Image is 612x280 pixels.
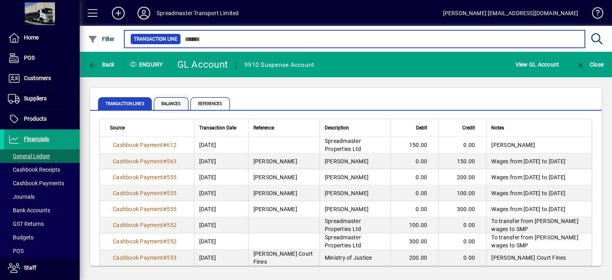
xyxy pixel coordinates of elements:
[190,97,230,110] span: References
[390,217,438,233] td: 100.00
[4,176,80,190] a: Cashbook Payments
[157,7,239,20] div: Spreadmaster Transport Limited
[8,180,64,186] span: Cashbook Payments
[491,123,504,132] span: Notes
[491,218,579,232] span: To transfer from [PERSON_NAME] wages to SMP
[253,251,313,265] span: [PERSON_NAME] Court Fines
[325,138,361,152] span: Spreadmaster Properties Ltd
[244,59,314,71] div: 9910 Suspense Account
[516,58,559,71] span: View GL Account
[8,221,44,227] span: GST Returns
[4,163,80,176] a: Cashbook Receipts
[4,89,80,109] a: Suppliers
[253,206,297,212] span: [PERSON_NAME]
[491,255,566,261] span: [PERSON_NAME] Court Fines
[163,174,167,180] span: #
[24,55,35,61] span: POS
[110,123,125,132] span: Source
[253,190,297,196] span: [PERSON_NAME]
[167,238,177,245] span: 552
[438,169,486,185] td: 200.00
[4,69,80,88] a: Customers
[8,248,24,254] span: POS
[390,233,438,250] td: 300.00
[106,6,131,20] button: Add
[4,231,80,244] a: Budgets
[4,109,80,129] a: Products
[491,158,565,164] span: Wages from [DATE] to [DATE]
[154,97,188,110] span: Balances
[110,221,179,229] a: Cashbook Payment#552
[199,123,243,132] div: Transaction Date
[438,217,486,233] td: 0.00
[491,174,565,180] span: Wages from [DATE] to [DATE]
[163,142,167,148] span: #
[80,57,124,72] app-page-header-button: Back
[110,253,179,262] a: Cashbook Payment#553
[4,190,80,204] a: Journals
[88,36,115,42] span: Filter
[86,57,117,72] button: Back
[325,218,361,232] span: Spreadmaster Properties Ltd
[325,234,361,249] span: Spreadmaster Properties Ltd
[113,222,163,228] span: Cashbook Payment
[325,123,386,132] div: Description
[491,123,582,132] div: Notes
[167,142,177,148] span: 612
[574,57,606,72] button: Close
[396,123,434,132] div: Debit
[167,158,177,164] span: 563
[390,185,438,201] td: 0.00
[438,137,486,153] td: 0.00
[4,258,80,278] a: Staff
[110,173,179,182] a: Cashbook Payment#555
[110,237,179,246] a: Cashbook Payment#552
[199,173,216,181] span: [DATE]
[199,123,236,132] span: Transaction Date
[390,169,438,185] td: 0.00
[4,217,80,231] a: GST Returns
[110,157,179,166] a: Cashbook Payment#563
[163,222,167,228] span: #
[24,95,47,102] span: Suppliers
[253,174,297,180] span: [PERSON_NAME]
[390,153,438,169] td: 0.00
[199,189,216,197] span: [DATE]
[325,206,369,212] span: [PERSON_NAME]
[113,158,163,164] span: Cashbook Payment
[131,6,157,20] button: Profile
[325,190,369,196] span: [PERSON_NAME]
[24,34,39,41] span: Home
[199,205,216,213] span: [DATE]
[113,174,163,180] span: Cashbook Payment
[567,57,612,72] app-page-header-button: Close enquiry
[163,190,167,196] span: #
[443,7,578,20] div: [PERSON_NAME] [EMAIL_ADDRESS][DOMAIN_NAME]
[24,116,47,122] span: Products
[124,58,171,71] div: Enquiry
[110,141,179,149] a: Cashbook Payment#612
[4,204,80,217] a: Bank Accounts
[167,206,177,212] span: 555
[199,221,216,229] span: [DATE]
[163,255,167,261] span: #
[438,153,486,169] td: 150.00
[163,206,167,212] span: #
[253,123,315,132] div: Reference
[491,142,535,148] span: [PERSON_NAME]
[491,206,565,212] span: Wages from [DATE] to [DATE]
[8,166,60,173] span: Cashbook Receipts
[167,190,177,196] span: 555
[163,158,167,164] span: #
[325,158,369,164] span: [PERSON_NAME]
[438,185,486,201] td: 100.00
[110,205,179,213] a: Cashbook Payment#555
[86,32,117,46] button: Filter
[4,28,80,48] a: Home
[438,233,486,250] td: 0.00
[167,255,177,261] span: 553
[113,238,163,245] span: Cashbook Payment
[113,255,163,261] span: Cashbook Payment
[199,157,216,165] span: [DATE]
[491,234,579,249] span: To transfer from [PERSON_NAME] wages to SMP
